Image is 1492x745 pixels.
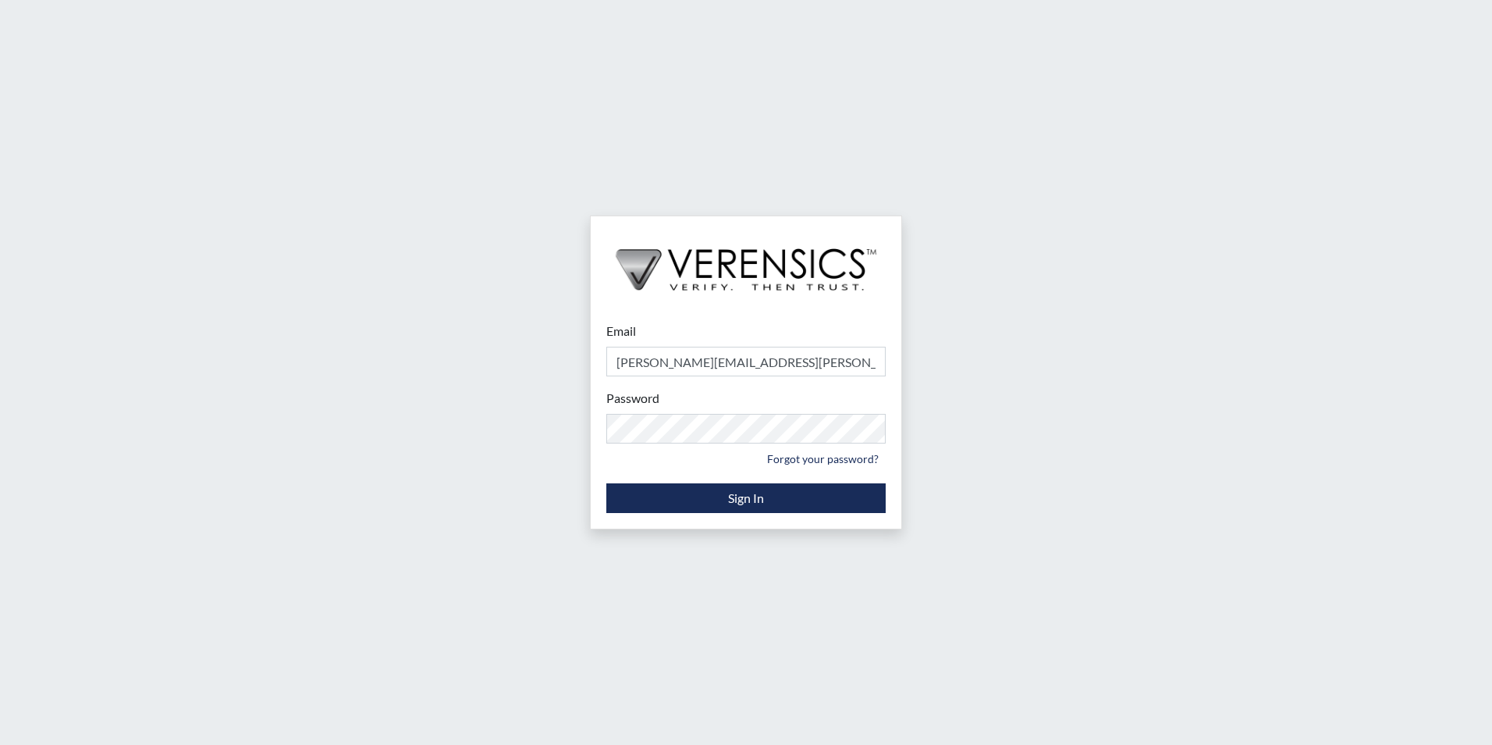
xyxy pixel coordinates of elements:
label: Email [606,322,636,340]
label: Password [606,389,659,408]
button: Sign In [606,483,886,513]
img: logo-wide-black.2aad4157.png [591,216,901,307]
input: Email [606,347,886,376]
a: Forgot your password? [760,447,886,471]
